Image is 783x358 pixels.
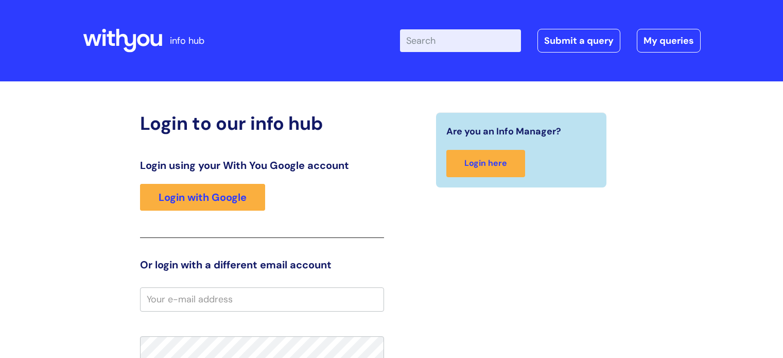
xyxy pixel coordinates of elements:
[637,29,701,53] a: My queries
[446,150,525,177] a: Login here
[170,32,204,49] p: info hub
[140,112,384,134] h2: Login to our info hub
[537,29,620,53] a: Submit a query
[140,184,265,211] a: Login with Google
[400,29,521,52] input: Search
[446,123,561,140] span: Are you an Info Manager?
[140,287,384,311] input: Your e-mail address
[140,159,384,172] h3: Login using your With You Google account
[140,259,384,271] h3: Or login with a different email account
